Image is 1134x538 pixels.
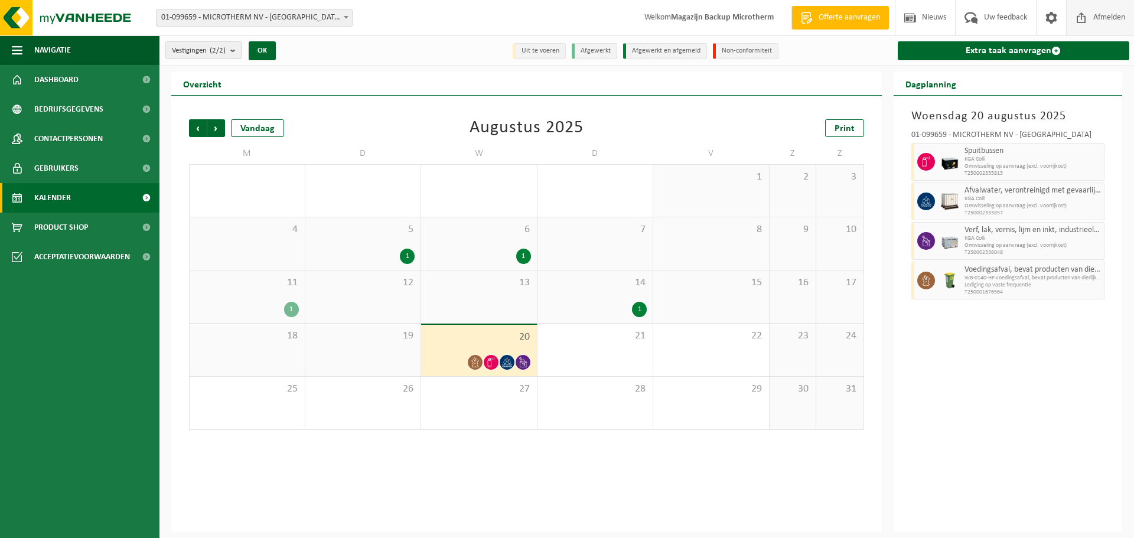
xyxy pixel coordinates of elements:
[543,276,647,289] span: 14
[543,383,647,396] span: 28
[659,330,763,343] span: 22
[543,223,647,236] span: 7
[964,203,1102,210] span: Omwisseling op aanvraag (excl. voorrijkost)
[311,276,415,289] span: 12
[195,330,299,343] span: 18
[513,43,566,59] li: Uit te voeren
[941,153,959,171] img: PB-LB-0680-HPE-BK-11
[311,383,415,396] span: 26
[189,143,305,164] td: M
[34,65,79,94] span: Dashboard
[822,383,857,396] span: 31
[311,330,415,343] span: 19
[713,43,778,59] li: Non-conformiteit
[623,43,707,59] li: Afgewerkt en afgemeld
[156,9,353,27] span: 01-099659 - MICROTHERM NV - SINT-NIKLAAS
[911,107,1105,125] h3: Woensdag 20 augustus 2025
[964,195,1102,203] span: KGA Colli
[34,94,103,124] span: Bedrijfsgegevens
[671,13,774,22] strong: Magazijn Backup Microtherm
[835,124,855,133] span: Print
[305,143,422,164] td: D
[210,47,226,54] count: (2/2)
[543,330,647,343] span: 21
[659,383,763,396] span: 29
[941,272,959,289] img: WB-0140-HPE-GN-50
[775,330,810,343] span: 23
[964,235,1102,242] span: KGA Colli
[34,213,88,242] span: Product Shop
[822,330,857,343] span: 24
[822,276,857,289] span: 17
[195,276,299,289] span: 11
[964,275,1102,282] span: WB-0140-HP voedingsafval, bevat producten van dierlijke oors
[911,131,1105,143] div: 01-099659 - MICROTHERM NV - [GEOGRAPHIC_DATA]
[427,331,531,344] span: 20
[427,276,531,289] span: 13
[775,223,810,236] span: 9
[964,156,1102,163] span: KGA Colli
[964,282,1102,289] span: Lediging op vaste frequentie
[427,223,531,236] span: 6
[816,143,863,164] td: Z
[34,183,71,213] span: Kalender
[941,193,959,210] img: PB-IC-1000-HPE-00-02
[470,119,584,137] div: Augustus 2025
[894,72,968,95] h2: Dagplanning
[770,143,817,164] td: Z
[964,146,1102,156] span: Spuitbussen
[249,41,276,60] button: OK
[964,170,1102,177] span: T250002335813
[816,12,883,24] span: Offerte aanvragen
[964,249,1102,256] span: T250002336048
[653,143,770,164] td: V
[172,42,226,60] span: Vestigingen
[964,226,1102,235] span: Verf, lak, vernis, lijm en inkt, industrieel in kleinverpakking
[195,223,299,236] span: 4
[572,43,617,59] li: Afgewerkt
[659,223,763,236] span: 8
[34,124,103,154] span: Contactpersonen
[898,41,1130,60] a: Extra taak aanvragen
[822,223,857,236] span: 10
[171,72,233,95] h2: Overzicht
[659,171,763,184] span: 1
[165,41,242,59] button: Vestigingen(2/2)
[825,119,864,137] a: Print
[34,154,79,183] span: Gebruikers
[822,171,857,184] span: 3
[34,242,130,272] span: Acceptatievoorwaarden
[659,276,763,289] span: 15
[195,383,299,396] span: 25
[231,119,284,137] div: Vandaag
[775,383,810,396] span: 30
[311,223,415,236] span: 5
[537,143,654,164] td: D
[964,186,1102,195] span: Afvalwater, verontreinigd met gevaarlijke producten
[157,9,352,26] span: 01-099659 - MICROTHERM NV - SINT-NIKLAAS
[941,232,959,250] img: PB-LB-0680-HPE-GY-11
[964,242,1102,249] span: Omwisseling op aanvraag (excl. voorrijkost)
[207,119,225,137] span: Volgende
[516,249,531,264] div: 1
[400,249,415,264] div: 1
[189,119,207,137] span: Vorige
[34,35,71,65] span: Navigatie
[775,276,810,289] span: 16
[964,289,1102,296] span: T250001676564
[775,171,810,184] span: 2
[421,143,537,164] td: W
[964,265,1102,275] span: Voedingsafval, bevat producten van dierlijke oorsprong, onverpakt, categorie 3
[427,383,531,396] span: 27
[791,6,889,30] a: Offerte aanvragen
[284,302,299,317] div: 1
[964,163,1102,170] span: Omwisseling op aanvraag (excl. voorrijkost)
[632,302,647,317] div: 1
[964,210,1102,217] span: T250002333857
